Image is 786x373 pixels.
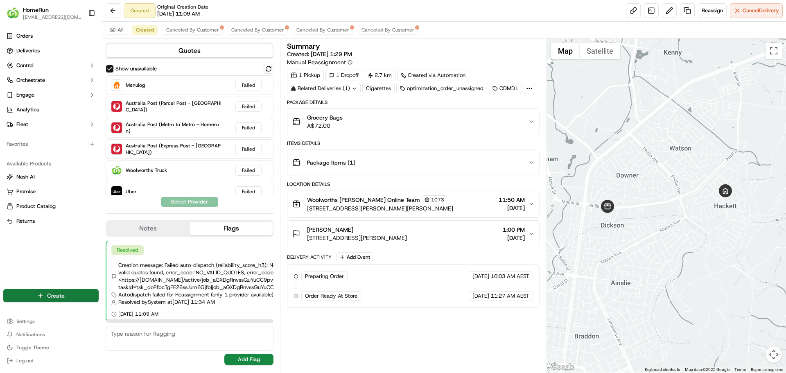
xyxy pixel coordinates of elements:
span: Promise [16,188,36,195]
img: Australia Post (Express Post - Homerun) [111,144,122,154]
span: 11:27 AM AEST [491,292,529,300]
button: [PERSON_NAME][STREET_ADDRESS][PERSON_NAME]1:00 PM[DATE] [287,221,539,247]
span: 1073 [431,197,444,203]
a: Product Catalog [7,203,95,210]
span: Canceled By Customer [361,27,414,33]
a: Promise [7,188,95,195]
img: HomeRun [7,7,20,20]
span: [DATE] [499,204,525,212]
span: Orders [16,32,33,40]
span: Menulog [126,82,145,88]
button: Add Event [337,252,373,262]
button: CancelDelivery [730,3,783,18]
h3: Summary [287,43,320,50]
button: Returns [3,215,99,228]
a: Created via Automation [397,70,469,81]
a: Orders [3,29,99,43]
span: Reassign [702,7,723,14]
span: Map data ©2025 Google [685,367,730,372]
span: Create [47,292,65,300]
button: Flags [190,222,273,235]
img: Menulog [111,80,122,90]
button: Create [3,289,99,302]
div: 2.7 km [364,70,395,81]
span: Australia Post (Parcel Post - [GEOGRAPHIC_DATA]) [126,100,221,113]
a: Returns [7,217,95,225]
span: Canceled By Customer [231,27,284,33]
span: Deliveries [16,47,40,54]
button: Log out [3,355,99,366]
span: 1:00 PM [503,226,525,234]
span: API Documentation [77,119,131,127]
button: Canceled By Customer [163,25,223,35]
button: Fleet [3,118,99,131]
div: Available Products [3,157,99,170]
div: Failed [235,122,262,133]
span: Woolworths [PERSON_NAME] Online Team [307,196,420,204]
button: Map camera controls [766,346,782,363]
button: Show street map [551,43,580,59]
img: Uber [111,186,122,197]
button: Notifications [3,329,99,340]
button: Canceled By Customer [293,25,353,35]
span: Manual Reassignment [287,58,346,66]
a: 📗Knowledge Base [5,115,66,130]
button: Created [132,25,158,35]
div: Failed [235,186,262,197]
span: Settings [16,318,35,325]
span: Engage [16,91,34,99]
button: Add Flag [224,354,273,365]
img: 1736555255976-a54dd68f-1ca7-489b-9aae-adbdc363a1c4 [8,78,23,93]
span: Resolved by System [118,298,166,306]
button: Canceled By Customer [228,25,288,35]
span: Analytics [16,106,39,113]
button: HomeRunHomeRun[EMAIL_ADDRESS][DOMAIN_NAME] [3,3,85,23]
button: Promise [3,185,99,198]
div: 1 Dropoff [325,70,362,81]
label: Show unavailable [115,65,157,72]
div: Favorites [3,138,99,151]
div: Cigarettes [362,83,395,94]
span: Created [136,27,154,33]
a: Deliveries [3,44,99,57]
div: Failed [235,80,262,90]
a: Analytics [3,103,99,116]
span: [DATE] [472,292,489,300]
a: Powered byPylon [58,138,99,145]
div: Related Deliveries (1) [287,83,361,94]
button: Control [3,59,99,72]
span: [DATE] [472,273,489,280]
button: All [106,25,127,35]
button: Keyboard shortcuts [645,367,680,373]
span: Cancel Delivery [743,7,779,14]
a: Report a map error [751,367,784,372]
span: Order Ready At Store [305,292,357,300]
span: 11:50 AM [499,196,525,204]
span: Creation message: Failed auto-dispatch (reliability_score_h3): No provider satisfied requirements... [118,262,365,291]
span: Toggle Theme [16,344,49,351]
button: Toggle Theme [3,342,99,353]
button: Woolworths [PERSON_NAME] Online Team1073[STREET_ADDRESS][PERSON_NAME][PERSON_NAME]11:50 AM[DATE] [287,190,539,217]
span: Orchestrate [16,77,45,84]
span: at [DATE] 11:34 AM [167,298,215,306]
button: Manual Reassignment [287,58,352,66]
span: Pylon [81,139,99,145]
div: Package Details [287,99,540,106]
span: Australia Post (Express Post - [GEOGRAPHIC_DATA]) [126,142,221,156]
span: Created: [287,50,352,58]
span: Log out [16,357,33,364]
span: [DATE] 11:09 AM [118,311,158,317]
a: Nash AI [7,173,95,181]
span: Autodispatch failed for Reassignment (only 1 provider available) | Autodispatch Failed [118,291,323,298]
span: [PERSON_NAME] [307,226,353,234]
img: Australia Post (Metro to Metro - Homerun) [111,122,122,133]
button: [EMAIL_ADDRESS][DOMAIN_NAME] [23,14,81,20]
span: Original Creation Date [157,4,208,10]
button: Package Items (1) [287,149,539,176]
button: Orchestrate [3,74,99,87]
span: Canceled By Customer [296,27,349,33]
span: Product Catalog [16,203,56,210]
button: Start new chat [139,81,149,90]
